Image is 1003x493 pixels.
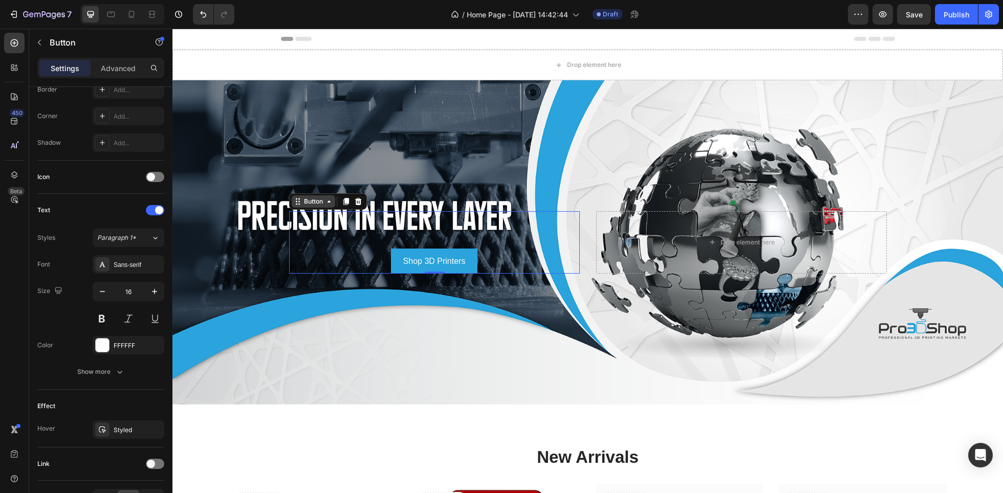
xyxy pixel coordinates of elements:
[37,206,50,215] div: Text
[129,168,152,177] div: Button
[37,363,164,381] button: Show more
[37,424,55,433] div: Hover
[67,8,72,20] p: 7
[37,284,64,298] div: Size
[462,9,465,20] span: /
[50,36,137,49] p: Button
[37,341,53,350] div: Color
[110,418,722,440] p: New Arrivals
[114,341,162,350] div: FFFFFF
[37,111,58,121] div: Corner
[37,459,50,468] div: Link
[114,139,162,148] div: Add...
[193,4,234,25] div: Undo/Redo
[172,29,1003,493] iframe: Design area
[906,10,923,19] span: Save
[37,85,57,94] div: Border
[114,112,162,121] div: Add...
[37,401,55,411] div: Effect
[4,4,76,25] button: 7
[231,226,293,239] div: Rich Text Editor. Editing area: main
[8,187,25,195] div: Beta
[114,425,162,435] div: Styled
[51,63,79,74] p: Settings
[97,233,136,242] span: Paragraph 1*
[37,233,55,242] div: Styles
[968,443,993,467] div: Open Intercom Messenger
[548,210,602,218] div: Drop element here
[219,220,306,245] button: <p>Shop 3D Printers</p>
[467,9,568,20] span: Home Page - [DATE] 14:42:44
[935,4,978,25] button: Publish
[231,226,293,239] p: Shop 3D Printers
[395,32,449,40] div: Drop element here
[93,229,164,247] button: Paragraph 1*
[77,367,125,377] div: Show more
[101,63,136,74] p: Advanced
[897,4,931,25] button: Save
[37,172,50,182] div: Icon
[37,138,61,147] div: Shadow
[114,260,162,270] div: Sans-serif
[114,85,162,95] div: Add...
[603,10,618,19] span: Draft
[10,109,25,117] div: 450
[37,260,50,269] div: Font
[944,9,969,20] div: Publish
